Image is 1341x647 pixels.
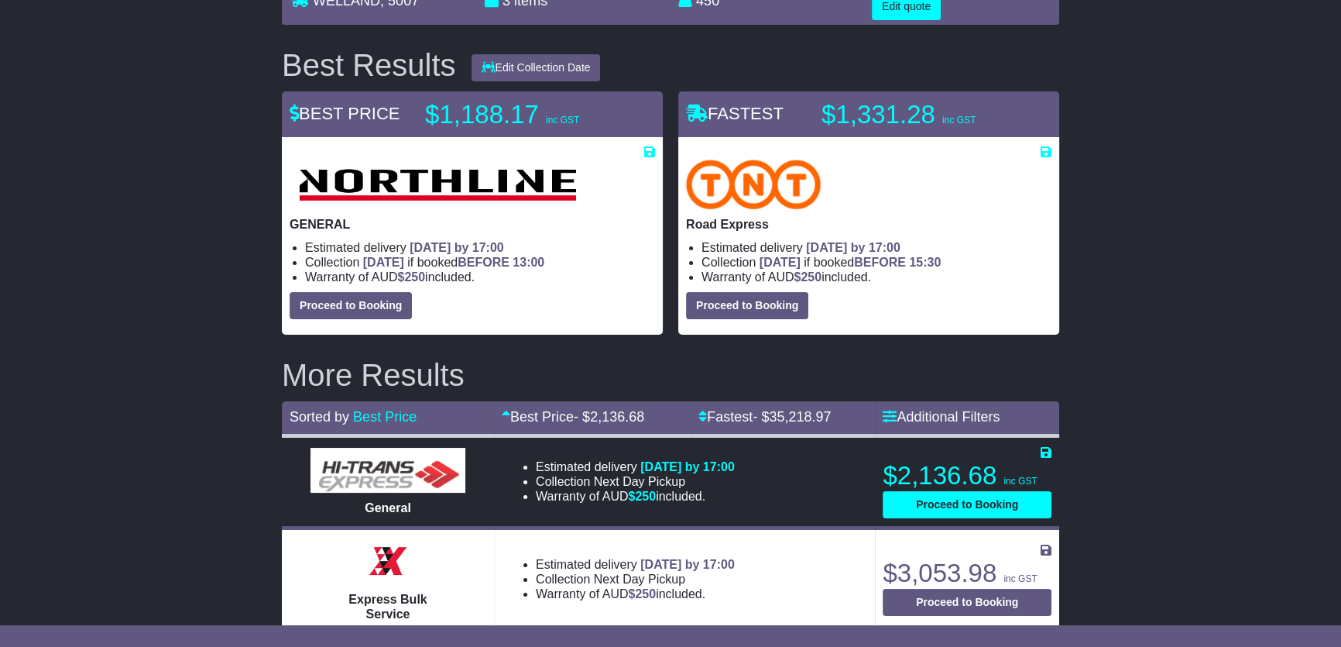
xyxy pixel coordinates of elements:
[574,409,644,425] span: - $
[628,587,656,601] span: $
[854,256,906,269] span: BEFORE
[305,255,655,270] li: Collection
[290,292,412,319] button: Proceed to Booking
[536,459,735,474] li: Estimated delivery
[640,558,735,571] span: [DATE] by 17:00
[753,409,831,425] span: - $
[794,270,821,284] span: $
[686,217,1051,232] p: Road Express
[290,409,349,425] span: Sorted by
[353,409,417,425] a: Best Price
[628,490,656,503] span: $
[536,489,735,504] li: Warranty of AUD included.
[909,256,941,269] span: 15:30
[305,240,655,255] li: Estimated delivery
[701,270,1051,284] li: Warranty of AUD included.
[760,256,801,269] span: [DATE]
[536,474,735,489] li: Collection
[290,217,655,232] p: GENERAL
[305,270,655,284] li: Warranty of AUD included.
[590,409,644,425] span: 2,136.68
[1003,573,1037,584] span: inc GST
[821,99,1015,130] p: $1,331.28
[410,241,504,254] span: [DATE] by 17:00
[348,593,427,621] span: Express Bulk Service
[635,490,656,503] span: 250
[640,460,735,473] span: [DATE] by 17:00
[801,270,821,284] span: 250
[404,270,425,284] span: 250
[365,538,411,584] img: Border Express: Express Bulk Service
[397,270,425,284] span: $
[1003,476,1037,487] span: inc GST
[942,115,976,126] span: inc GST
[290,104,400,123] span: BEST PRICE
[883,589,1051,616] button: Proceed to Booking
[363,256,404,269] span: [DATE]
[635,587,656,601] span: 250
[502,409,644,425] a: Best Price- $2,136.68
[546,115,579,126] span: inc GST
[806,241,900,254] span: [DATE] by 17:00
[594,573,685,586] span: Next Day Pickup
[290,160,585,209] img: Northline Distribution: GENERAL
[883,491,1051,518] button: Proceed to Booking
[883,460,1051,491] p: $2,136.68
[458,256,509,269] span: BEFORE
[698,409,831,425] a: Fastest- $35,218.97
[686,160,821,209] img: TNT Domestic: Road Express
[282,358,1059,392] h2: More Results
[363,256,544,269] span: if booked
[686,292,808,319] button: Proceed to Booking
[472,54,601,81] button: Edit Collection Date
[365,501,411,515] span: General
[513,256,544,269] span: 13:00
[760,256,941,269] span: if booked
[701,255,1051,270] li: Collection
[310,448,465,494] img: HiTrans (Machship): General
[701,240,1051,255] li: Estimated delivery
[536,572,735,587] li: Collection
[883,409,1000,425] a: Additional Filters
[536,557,735,572] li: Estimated delivery
[536,587,735,601] li: Warranty of AUD included.
[883,558,1051,589] p: $3,053.98
[425,99,619,130] p: $1,188.17
[769,409,831,425] span: 35,218.97
[686,104,784,123] span: FASTEST
[274,48,464,82] div: Best Results
[594,475,685,488] span: Next Day Pickup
